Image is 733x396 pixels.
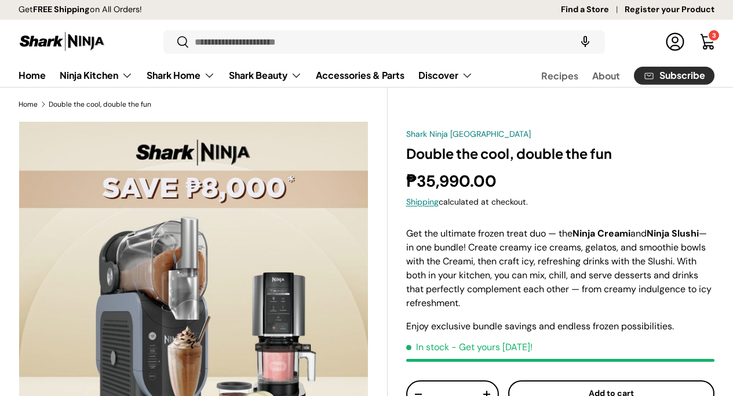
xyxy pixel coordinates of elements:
summary: Shark Beauty [222,64,309,87]
a: Recipes [541,64,578,87]
a: Home [19,101,38,108]
strong: FREE Shipping [33,4,90,14]
nav: Secondary [513,64,714,87]
a: Register your Product [625,3,714,16]
h1: Double the cool, double the fun [406,145,714,162]
a: Discover [418,64,473,87]
strong: Ninja Creami [572,227,630,239]
a: Ninja Kitchen [60,64,133,87]
summary: Ninja Kitchen [53,64,140,87]
strong: ₱35,990.00 [406,170,499,192]
p: Enjoy exclusive bundle savings and endless frozen possibilities. [406,319,714,333]
a: About [592,64,620,87]
strong: Ninja Slushi [647,227,699,239]
summary: Shark Home [140,64,222,87]
a: Double the cool, double the fun [49,101,151,108]
nav: Breadcrumbs [19,99,388,110]
a: Shark Beauty [229,64,302,87]
summary: Discover [411,64,480,87]
span: In stock [406,341,449,353]
span: Subscribe [659,71,705,80]
a: Find a Store [561,3,625,16]
a: Accessories & Parts [316,64,404,86]
div: calculated at checkout. [406,196,714,208]
a: Home [19,64,46,86]
a: Shark Ninja [GEOGRAPHIC_DATA] [406,129,531,139]
p: - Get yours [DATE]! [451,341,533,353]
span: 3 [712,31,716,39]
p: Get on All Orders! [19,3,142,16]
nav: Primary [19,64,473,87]
speech-search-button: Search by voice [567,29,604,55]
a: Shipping [406,197,439,207]
img: Shark Ninja Philippines [19,30,105,53]
a: Shark Home [147,64,215,87]
a: Subscribe [634,67,714,85]
p: Get the ultimate frozen treat duo — the and — in one bundle! Create creamy ice creams, gelatos, a... [406,227,714,310]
